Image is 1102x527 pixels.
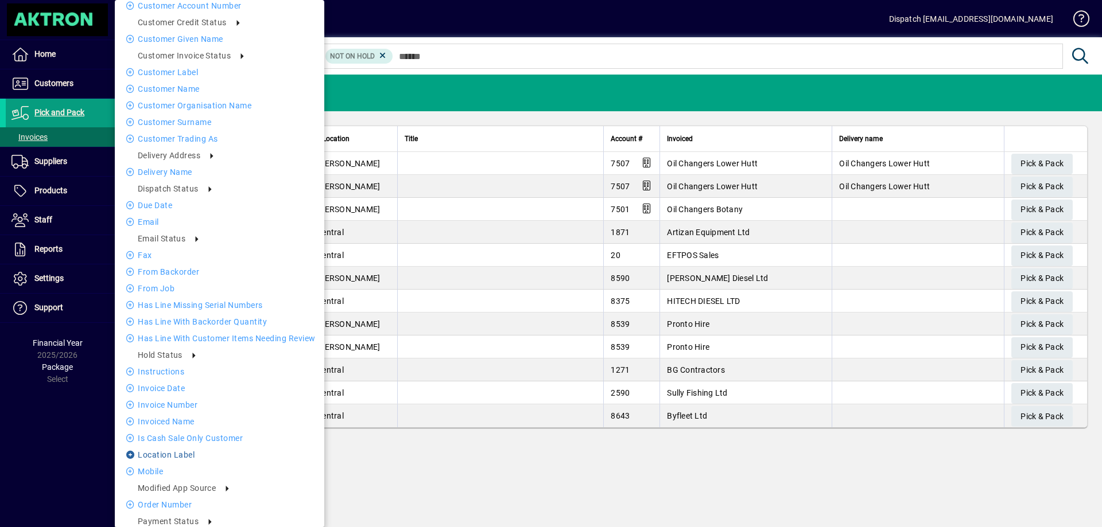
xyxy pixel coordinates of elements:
[138,51,231,60] span: Customer Invoice Status
[115,82,324,96] li: Customer name
[115,448,324,462] li: Location Label
[115,99,324,112] li: Customer Organisation name
[115,381,324,395] li: Invoice date
[115,398,324,412] li: Invoice number
[115,315,324,329] li: Has Line With Backorder Quantity
[115,498,324,512] li: Order number
[138,350,183,360] span: Hold Status
[115,464,324,478] li: Mobile
[115,215,324,229] li: Email
[138,18,227,27] span: Customer credit status
[115,331,324,345] li: Has Line With Customer Items Needing Review
[115,65,324,79] li: Customer label
[138,483,216,493] span: Modified App Source
[115,265,324,279] li: From Backorder
[115,115,324,129] li: Customer Surname
[138,234,185,243] span: Email status
[115,415,324,428] li: Invoiced Name
[115,298,324,312] li: Has Line Missing Serial Numbers
[138,517,199,526] span: Payment Status
[115,431,324,445] li: Is Cash Sale Only Customer
[115,282,324,295] li: From Job
[115,132,324,146] li: Customer Trading as
[115,365,324,378] li: Instructions
[138,151,200,160] span: Delivery address
[115,32,324,46] li: Customer Given name
[138,184,199,193] span: Dispatch Status
[115,198,324,212] li: Due date
[115,165,324,179] li: Delivery name
[115,248,324,262] li: Fax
